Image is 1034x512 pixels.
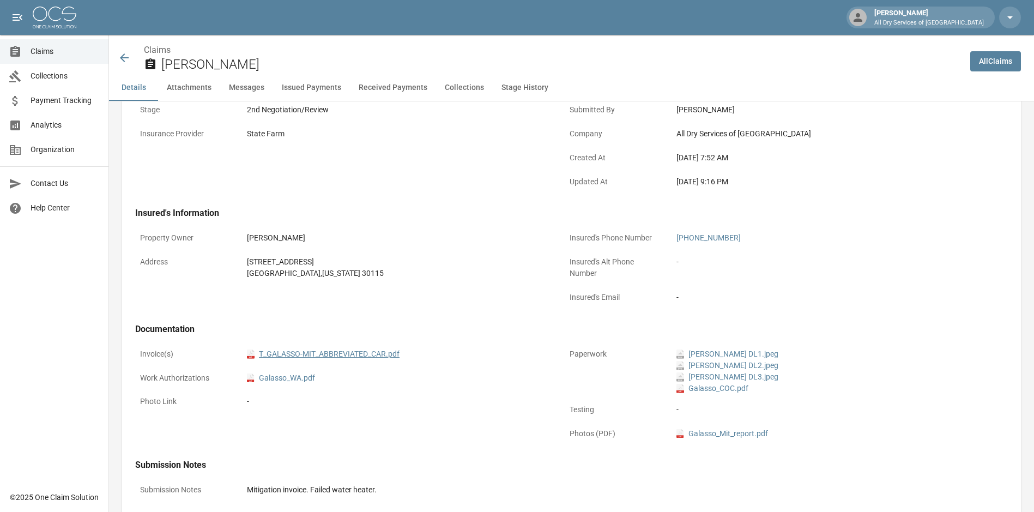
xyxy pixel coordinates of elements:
p: Updated At [565,171,663,192]
p: Insured's Email [565,287,663,308]
button: open drawer [7,7,28,28]
div: - [676,292,976,303]
h2: [PERSON_NAME] [161,57,962,73]
button: Received Payments [350,75,436,101]
a: Claims [144,45,171,55]
a: pdfT_GALASSO-MIT_ABBREVIATED_CAR.pdf [247,348,400,360]
div: [PERSON_NAME] [247,232,547,244]
div: All Dry Services of [GEOGRAPHIC_DATA] [676,128,976,140]
img: ocs-logo-white-transparent.png [33,7,76,28]
a: AllClaims [970,51,1021,71]
p: Invoice(s) [135,344,233,365]
a: pdfGalasso_WA.pdf [247,372,315,384]
button: Attachments [158,75,220,101]
div: © 2025 One Claim Solution [10,492,99,503]
nav: breadcrumb [144,44,962,57]
span: Collections [31,70,100,82]
button: Collections [436,75,493,101]
h4: Submission Notes [135,460,981,471]
p: Submission Notes [135,479,233,501]
a: jpeg[PERSON_NAME] DL1.jpeg [676,348,778,360]
p: Paperwork [565,344,663,365]
div: - [676,404,976,415]
button: Messages [220,75,273,101]
p: Photos (PDF) [565,423,663,444]
p: Insurance Provider [135,123,233,144]
p: Testing [565,399,663,420]
p: Company [565,123,663,144]
span: Analytics [31,119,100,131]
span: Organization [31,144,100,155]
div: - [247,396,547,407]
p: Submitted By [565,99,663,121]
p: Property Owner [135,227,233,249]
p: Work Authorizations [135,368,233,389]
span: Help Center [31,202,100,214]
span: Claims [31,46,100,57]
div: [GEOGRAPHIC_DATA] , [US_STATE] 30115 [247,268,547,279]
h4: Documentation [135,324,981,335]
div: Mitigation invoice. Failed water heater. [247,484,976,496]
a: pdfGalasso_COC.pdf [676,383,748,394]
div: [DATE] 7:52 AM [676,152,976,164]
div: [STREET_ADDRESS] [247,256,547,268]
p: Stage [135,99,233,121]
p: Created At [565,147,663,168]
a: jpeg[PERSON_NAME] DL3.jpeg [676,371,778,383]
a: [PHONE_NUMBER] [676,233,741,242]
button: Stage History [493,75,557,101]
p: Insured's Phone Number [565,227,663,249]
div: State Farm [247,128,547,140]
div: [DATE] 9:16 PM [676,176,976,188]
div: 2nd Negotiation/Review [247,104,547,116]
p: Insured's Alt Phone Number [565,251,663,284]
span: Contact Us [31,178,100,189]
div: [PERSON_NAME] [676,104,976,116]
h4: Insured's Information [135,208,981,219]
button: Details [109,75,158,101]
a: jpeg[PERSON_NAME] DL2.jpeg [676,360,778,371]
div: - [676,256,976,268]
button: Issued Payments [273,75,350,101]
p: Photo Link [135,391,233,412]
div: anchor tabs [109,75,1034,101]
span: Payment Tracking [31,95,100,106]
p: Address [135,251,233,273]
div: [PERSON_NAME] [870,8,988,27]
a: pdfGalasso_Mit_report.pdf [676,428,768,439]
p: All Dry Services of [GEOGRAPHIC_DATA] [874,19,984,28]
